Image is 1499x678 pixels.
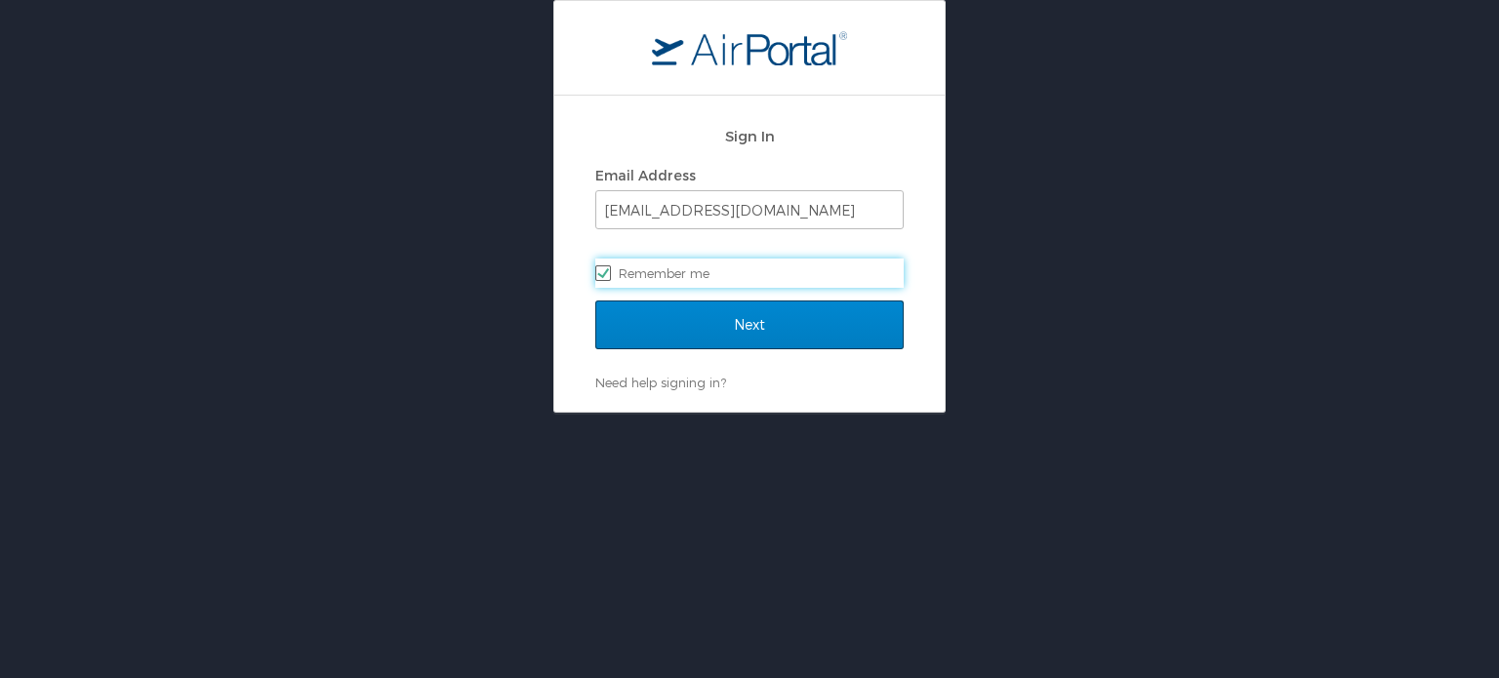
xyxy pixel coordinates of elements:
[595,375,726,390] a: Need help signing in?
[595,125,904,147] h2: Sign In
[652,30,847,65] img: logo
[595,167,696,183] label: Email Address
[595,300,904,349] input: Next
[595,259,904,288] label: Remember me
